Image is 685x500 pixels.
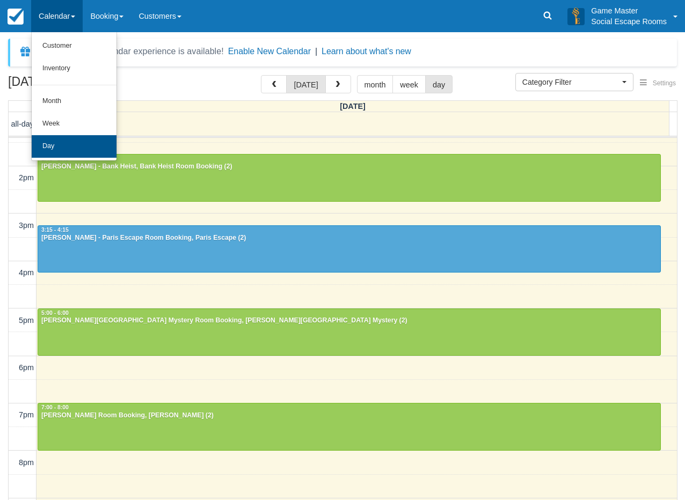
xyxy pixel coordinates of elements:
span: 8pm [19,458,34,467]
span: | [315,47,317,56]
span: Settings [653,79,676,87]
span: all-day [11,120,34,128]
span: 6pm [19,363,34,372]
span: 7:00 - 8:00 [41,405,69,410]
button: Category Filter [515,73,633,91]
div: [PERSON_NAME][GEOGRAPHIC_DATA] Mystery Room Booking, [PERSON_NAME][GEOGRAPHIC_DATA] Mystery (2) [41,317,658,325]
button: Settings [633,76,682,91]
span: 3pm [19,221,34,230]
button: week [392,75,426,93]
a: 3:15 - 4:15[PERSON_NAME] - Paris Escape Room Booking, Paris Escape (2) [38,225,661,273]
span: [DATE] [340,102,366,111]
span: 5:00 - 6:00 [41,310,69,316]
a: 5:00 - 6:00[PERSON_NAME][GEOGRAPHIC_DATA] Mystery Room Booking, [PERSON_NAME][GEOGRAPHIC_DATA] My... [38,308,661,356]
a: Week [32,113,116,135]
span: 7pm [19,410,34,419]
a: Learn about what's new [322,47,411,56]
a: Month [32,90,116,113]
span: 3:15 - 4:15 [41,227,69,233]
span: 5pm [19,316,34,325]
p: Game Master [591,5,667,16]
div: [PERSON_NAME] Room Booking, [PERSON_NAME] (2) [41,411,658,420]
img: checkfront-main-nav-mini-logo.png [8,9,24,25]
div: [PERSON_NAME] - Paris Escape Room Booking, Paris Escape (2) [41,234,658,242]
button: month [357,75,393,93]
p: Social Escape Rooms [591,16,667,27]
ul: Calendar [31,32,117,161]
button: [DATE] [286,75,325,93]
a: 1:45 - 2:45[PERSON_NAME] - Bank Heist, Bank Heist Room Booking (2) [38,154,661,201]
a: 7:00 - 8:00[PERSON_NAME] Room Booking, [PERSON_NAME] (2) [38,403,661,450]
button: day [425,75,453,93]
img: A3 [567,8,585,25]
a: Customer [32,35,116,57]
span: 2pm [19,173,34,182]
span: Category Filter [522,77,620,87]
a: Day [32,135,116,158]
div: [PERSON_NAME] - Bank Heist, Bank Heist Room Booking (2) [41,163,658,171]
a: Inventory [32,57,116,80]
span: 4pm [19,268,34,277]
button: Enable New Calendar [228,46,311,57]
div: A new Booking Calendar experience is available! [36,45,224,58]
h2: [DATE] [8,75,144,95]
